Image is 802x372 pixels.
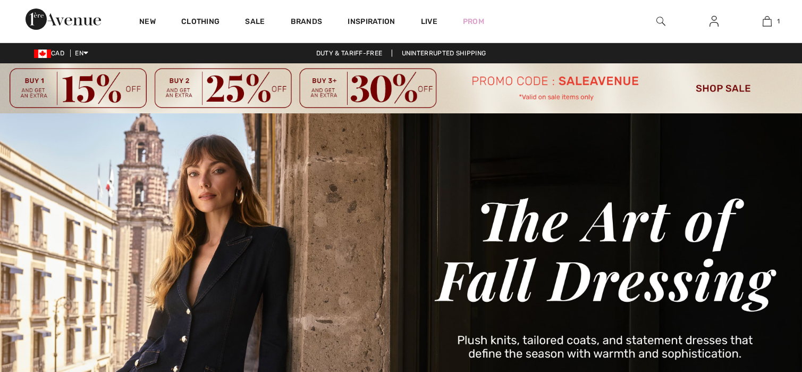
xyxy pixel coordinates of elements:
[139,17,156,28] a: New
[463,16,484,27] a: Prom
[656,15,665,28] img: search the website
[34,49,51,58] img: Canadian Dollar
[777,16,780,26] span: 1
[734,340,791,367] iframe: Opens a widget where you can find more information
[763,15,772,28] img: My Bag
[421,16,437,27] a: Live
[291,17,323,28] a: Brands
[34,49,69,57] span: CAD
[181,17,220,28] a: Clothing
[26,9,101,30] img: 1ère Avenue
[348,17,395,28] span: Inspiration
[245,17,265,28] a: Sale
[75,49,88,57] span: EN
[741,15,793,28] a: 1
[710,15,719,28] img: My Info
[701,15,727,28] a: Sign In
